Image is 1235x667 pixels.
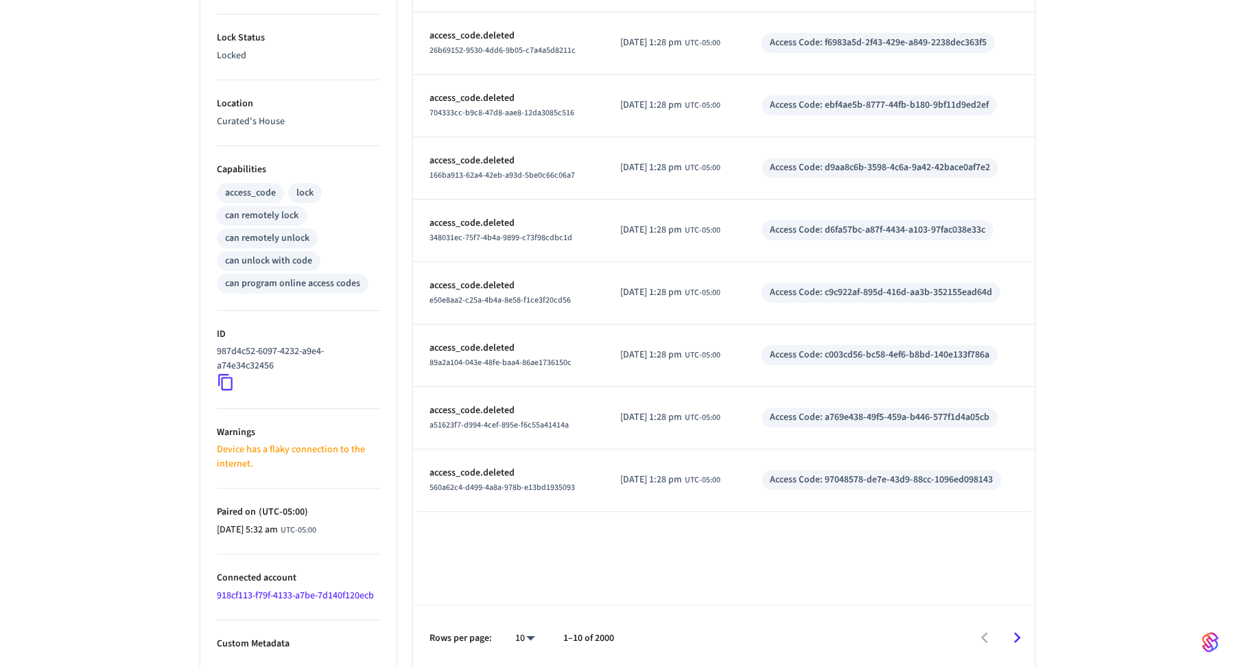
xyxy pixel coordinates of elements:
p: Paired on [217,505,380,519]
p: 1–10 of 2000 [563,631,614,646]
span: [DATE] 1:28 pm [620,98,682,113]
p: Connected account [217,571,380,585]
div: Access Code: ebf4ae5b-8777-44fb-b180-9bf11d9ed2ef [770,98,989,113]
span: [DATE] 1:28 pm [620,285,682,300]
p: Capabilities [217,163,380,177]
p: ID [217,327,380,342]
div: America/Bogota [620,36,720,50]
div: access_code [225,186,276,200]
a: 918cf113-f79f-4133-a7be-7d140f120ecb [217,589,374,602]
div: Access Code: f6983a5d-2f43-429e-a849-2238dec363f5 [770,36,987,50]
span: 704333cc-b9c8-47d8-aae8-12da3085c516 [430,107,574,119]
div: America/Bogota [217,523,316,537]
span: e50e8aa2-c25a-4b4a-8e58-f1ce3f20cd56 [430,294,571,306]
span: UTC-05:00 [685,37,720,49]
span: a51623f7-d994-4cef-895e-f6c55a41414a [430,419,569,431]
button: Go to next page [1001,622,1033,654]
p: access_code.deleted [430,279,587,293]
span: 348031ec-75f7-4b4a-9899-c73f98cdbc1d [430,232,572,244]
img: SeamLogoGradient.69752ec5.svg [1202,631,1219,653]
div: can program online access codes [225,277,360,291]
div: America/Bogota [620,473,720,487]
div: lock [296,186,314,200]
div: can remotely unlock [225,231,309,246]
span: UTC-05:00 [685,224,720,237]
div: Access Code: c003cd56-bc58-4ef6-b8bd-140e133f786a [770,348,989,362]
p: Custom Metadata [217,637,380,651]
p: Lock Status [217,31,380,45]
p: 987d4c52-6097-4232-a9e4-a74e34c32456 [217,344,375,373]
div: America/Bogota [620,410,720,425]
div: Access Code: 97048578-de7e-43d9-88cc-1096ed098143 [770,473,993,487]
p: Curated's House [217,115,380,129]
span: [DATE] 1:28 pm [620,161,682,175]
span: 26b69152-9530-4dd6-9b05-c7a4a5d8211c [430,45,576,56]
p: access_code.deleted [430,91,587,106]
span: [DATE] 1:28 pm [620,473,682,487]
span: UTC-05:00 [685,349,720,362]
div: Access Code: d6fa57bc-a87f-4434-a103-97fac038e33c [770,223,985,237]
span: UTC-05:00 [685,162,720,174]
span: UTC-05:00 [685,474,720,487]
span: [DATE] 1:28 pm [620,410,682,425]
p: access_code.deleted [430,403,587,418]
p: access_code.deleted [430,216,587,231]
div: can unlock with code [225,254,312,268]
div: America/Bogota [620,223,720,237]
div: America/Bogota [620,348,720,362]
p: Device has a flaky connection to the internet. [217,443,380,471]
span: ( UTC-05:00 ) [256,505,308,519]
span: [DATE] 1:28 pm [620,36,682,50]
p: Location [217,97,380,111]
div: America/Bogota [620,161,720,175]
div: 10 [508,629,541,648]
span: 166ba913-62a4-42eb-a93d-5be0c66c06a7 [430,169,575,181]
p: access_code.deleted [430,466,587,480]
span: [DATE] 5:32 am [217,523,278,537]
span: 89a2a104-043e-48fe-baa4-86ae1736150c [430,357,572,368]
p: Rows per page: [430,631,492,646]
span: UTC-05:00 [685,412,720,424]
div: can remotely lock [225,209,298,223]
div: Access Code: c9c922af-895d-416d-aa3b-352155ead64d [770,285,992,300]
span: 560a62c4-d499-4a8a-978b-e13bd1935093 [430,482,575,493]
span: UTC-05:00 [281,524,316,537]
div: America/Bogota [620,98,720,113]
span: UTC-05:00 [685,100,720,112]
span: [DATE] 1:28 pm [620,348,682,362]
div: Access Code: a769e438-49f5-459a-b446-577f1d4a05cb [770,410,989,425]
div: Access Code: d9aa8c6b-3598-4c6a-9a42-42bace0af7e2 [770,161,990,175]
span: UTC-05:00 [685,287,720,299]
p: access_code.deleted [430,341,587,355]
p: Warnings [217,425,380,440]
span: [DATE] 1:28 pm [620,223,682,237]
p: access_code.deleted [430,29,587,43]
p: access_code.deleted [430,154,587,168]
div: America/Bogota [620,285,720,300]
p: Locked [217,49,380,63]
